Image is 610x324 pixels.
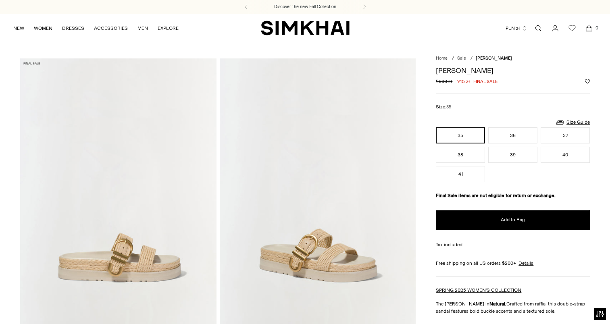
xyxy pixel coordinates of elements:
[547,20,563,36] a: Go to the account page
[488,147,537,163] button: 39
[446,104,451,110] span: 35
[34,19,52,37] a: WOMEN
[488,127,537,143] button: 36
[436,166,485,182] button: 41
[436,287,521,293] a: SPRING 2025 WOMEN'S COLLECTION
[13,19,24,37] a: NEW
[436,193,556,198] strong: Final Sale items are not eligible for return or exchange.
[158,19,179,37] a: EXPLORE
[436,260,590,267] div: Free shipping on all US orders $200+
[436,67,590,74] h1: [PERSON_NAME]
[541,147,590,163] button: 40
[501,216,525,223] span: Add to Bag
[436,56,448,61] a: Home
[476,56,512,61] span: [PERSON_NAME]
[506,19,527,37] button: PLN zł
[94,19,128,37] a: ACCESSORIES
[274,4,336,10] a: Discover the new Fall Collection
[457,78,470,85] span: 745 zł
[137,19,148,37] a: MEN
[585,79,590,84] button: Add to Wishlist
[436,103,451,111] label: Size:
[541,127,590,143] button: 37
[593,24,600,31] span: 0
[436,55,590,62] nav: breadcrumbs
[452,55,454,62] div: /
[62,19,84,37] a: DRESSES
[489,301,506,307] strong: Natural.
[436,300,590,315] p: The [PERSON_NAME] in Crafted from raffia, this double-strap sandal features bold buckle accents a...
[261,20,350,36] a: SIMKHAI
[555,117,590,127] a: Size Guide
[581,20,597,36] a: Open cart modal
[530,20,546,36] a: Open search modal
[436,147,485,163] button: 38
[564,20,580,36] a: Wishlist
[436,127,485,143] button: 35
[471,55,473,62] div: /
[457,56,466,61] a: Sale
[436,241,590,248] div: Tax included.
[518,260,533,267] a: Details
[436,78,452,85] s: 1.500 zł
[436,210,590,230] button: Add to Bag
